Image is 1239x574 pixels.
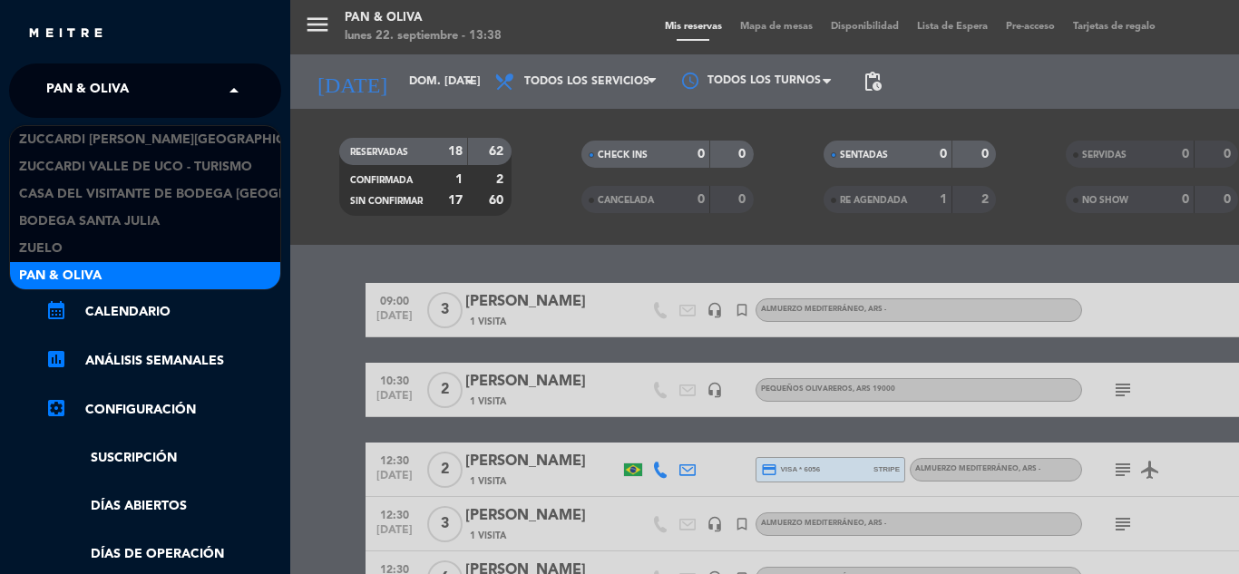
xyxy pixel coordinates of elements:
i: assessment [45,348,67,370]
a: assessmentANÁLISIS SEMANALES [45,350,281,372]
span: Zuccardi Valle de Uco - Turismo [19,157,252,178]
span: Casa del Visitante de Bodega [GEOGRAPHIC_DATA][PERSON_NAME] [19,184,475,205]
span: Pan & Oliva [46,72,129,110]
span: Pan & Oliva [19,266,102,287]
img: MEITRE [27,27,104,41]
a: Días abiertos [45,496,281,517]
a: Suscripción [45,448,281,469]
a: Configuración [45,399,281,421]
a: Días de Operación [45,544,281,565]
i: calendar_month [45,299,67,321]
a: calendar_monthCalendario [45,301,281,323]
span: Bodega Santa Julia [19,211,160,232]
i: settings_applications [45,397,67,419]
span: Zuccardi [PERSON_NAME][GEOGRAPHIC_DATA] - Restaurant [PERSON_NAME][GEOGRAPHIC_DATA] [19,130,665,151]
span: Zuelo [19,238,63,259]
